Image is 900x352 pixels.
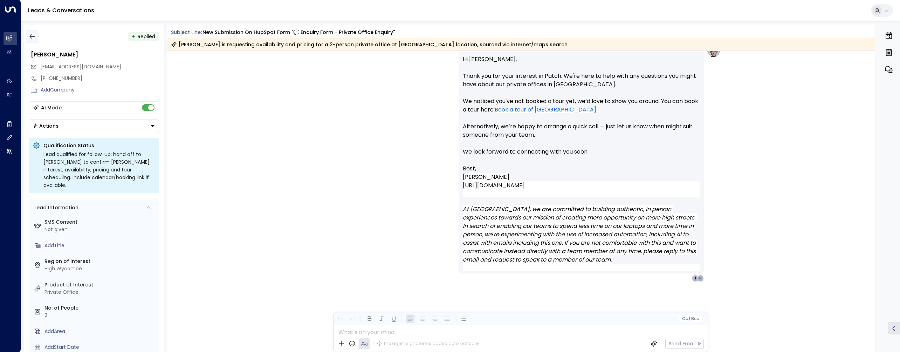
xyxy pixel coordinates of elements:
[682,316,699,321] span: Cc Bcc
[41,75,159,82] div: [PHONE_NUMBER]
[44,304,156,312] label: No. of People
[495,106,596,114] a: Book a tour of [GEOGRAPHIC_DATA]
[44,312,156,319] div: 2
[43,142,155,149] p: Qualification Status
[44,218,156,226] label: SMS Consent
[692,275,699,282] div: 1
[44,258,156,265] label: Region of Interest
[44,289,156,296] div: Private Office
[463,205,697,264] em: At [GEOGRAPHIC_DATA], we are committed to building authentic, in person experiences towards our m...
[707,44,721,58] img: profile-logo.png
[336,314,345,323] button: Undo
[202,29,395,36] div: New submission on HubSpot Form "💬 Enquiry Form - Private Office Enquiry"
[44,281,156,289] label: Product of Interest
[44,265,156,272] div: High Wycombe
[40,63,121,70] span: [EMAIL_ADDRESS][DOMAIN_NAME]
[29,120,159,132] button: Actions
[44,344,156,351] div: AddStart Date
[463,173,509,181] span: [PERSON_NAME]
[463,164,476,173] span: Best,
[44,328,156,335] div: AddArea
[32,204,78,211] div: Lead Information
[33,123,59,129] div: Actions
[463,55,700,164] p: Hi [PERSON_NAME], Thank you for your interest in Patch. We're here to help with any questions you...
[171,41,568,48] div: [PERSON_NAME] is requesting availability and pricing for a 2-person private office at [GEOGRAPHIC...
[138,33,155,40] span: Replied
[41,86,159,94] div: AddCompany
[28,6,94,14] a: Leads & Conversations
[689,316,690,321] span: |
[40,63,121,70] span: thorpemic@gmail.com
[132,30,135,43] div: •
[31,50,159,59] div: [PERSON_NAME]
[44,242,156,249] div: AddTitle
[377,340,479,347] div: The agent signature is added automatically
[171,29,202,36] span: Subject Line:
[679,316,702,322] button: Cc|Bcc
[697,275,704,282] div: H
[44,226,156,233] div: Not given
[29,120,159,132] div: Button group with a nested menu
[43,150,155,189] div: Lead qualified for follow-up; hand off to [PERSON_NAME] to confirm [PERSON_NAME] interest, availa...
[348,314,357,323] button: Redo
[41,104,62,111] div: AI Mode
[463,181,525,190] a: [URL][DOMAIN_NAME]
